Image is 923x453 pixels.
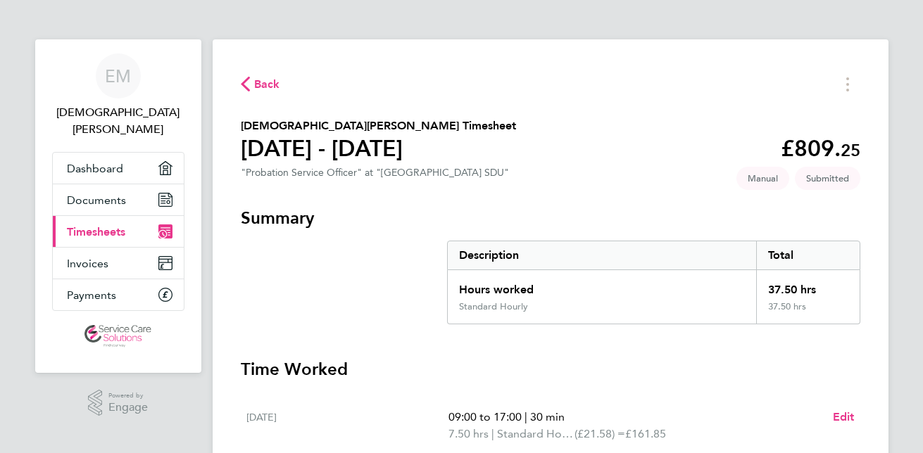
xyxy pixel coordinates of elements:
span: 30 min [530,410,565,423]
button: Timesheets Menu [835,73,860,95]
span: | [491,427,494,440]
img: servicecare-logo-retina.png [84,325,151,347]
button: Back [241,75,280,93]
span: 7.50 hrs [448,427,489,440]
div: "Probation Service Officer" at "[GEOGRAPHIC_DATA] SDU" [241,167,509,179]
div: 37.50 hrs [756,270,859,301]
a: Timesheets [53,216,184,247]
h3: Summary [241,207,860,229]
div: [DATE] [246,409,449,442]
a: Powered byEngage [88,390,148,416]
a: EM[DEMOGRAPHIC_DATA][PERSON_NAME] [52,53,184,138]
div: Description [448,241,757,269]
span: £161.85 [625,427,666,440]
div: Hours worked [448,270,757,301]
h1: [DATE] - [DATE] [241,134,516,162]
h2: [DEMOGRAPHIC_DATA][PERSON_NAME] Timesheet [241,117,516,134]
span: (£21.58) = [574,427,625,440]
span: Back [254,76,280,93]
div: Total [756,241,859,269]
div: Summary [447,241,860,324]
span: Invoices [67,257,108,270]
span: Timesheets [67,225,125,238]
a: Documents [53,184,184,215]
span: 25 [841,140,860,160]
span: Payments [67,288,116,302]
a: Go to home page [52,325,184,347]
span: Ezekiel Momoh [52,104,184,138]
a: Edit [833,409,855,426]
span: 09:00 to 17:00 [448,410,522,423]
app-decimal: £809. [781,135,860,162]
nav: Main navigation [35,39,201,373]
a: Payments [53,279,184,310]
span: Edit [833,410,855,423]
span: Powered by [108,390,148,402]
div: Standard Hourly [459,301,528,312]
a: Invoices [53,248,184,279]
a: Dashboard [53,153,184,184]
div: 37.50 hrs [756,301,859,324]
span: Dashboard [67,162,123,175]
span: Documents [67,193,126,207]
h3: Time Worked [241,358,860,381]
span: This timesheet was manually created. [736,167,789,190]
span: Engage [108,402,148,414]
span: This timesheet is Submitted. [795,167,860,190]
span: | [525,410,527,423]
span: EM [105,67,131,85]
span: Standard Hourly [497,426,574,442]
